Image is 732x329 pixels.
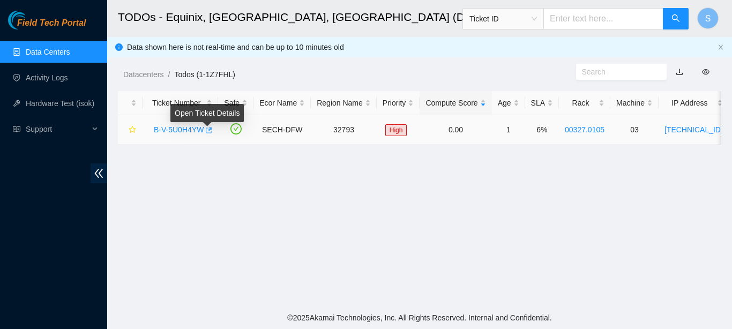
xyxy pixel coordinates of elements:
td: 32793 [311,115,377,145]
span: S [705,12,711,25]
a: Data Centers [26,48,70,56]
span: eye [702,68,709,76]
span: search [671,14,680,24]
button: close [718,44,724,51]
img: Akamai Technologies [8,11,54,29]
a: 00327.0105 [565,125,604,134]
td: 0.00 [420,115,491,145]
span: read [13,125,20,133]
span: double-left [91,163,107,183]
a: Hardware Test (isok) [26,99,94,108]
a: [TECHNICAL_ID] [664,125,723,134]
span: close [718,44,724,50]
span: High [385,124,407,136]
button: S [697,8,719,29]
a: Activity Logs [26,73,68,82]
input: Search [582,66,653,78]
div: Open Ticket Details [170,104,244,122]
span: Field Tech Portal [17,18,86,28]
a: Akamai TechnologiesField Tech Portal [8,19,86,33]
span: star [129,126,136,134]
span: Ticket ID [469,11,537,27]
a: Datacenters [123,70,163,79]
button: download [668,63,691,80]
input: Enter text here... [543,8,663,29]
td: SECH-DFW [253,115,311,145]
td: 1 [492,115,525,145]
span: Support [26,118,89,140]
button: search [663,8,689,29]
a: download [676,68,683,76]
span: / [168,70,170,79]
td: 6% [525,115,559,145]
a: Todos (1-1Z7FHL) [174,70,235,79]
td: 03 [610,115,659,145]
button: star [124,121,137,138]
a: B-V-5U0H4YW [154,125,204,134]
footer: © 2025 Akamai Technologies, Inc. All Rights Reserved. Internal and Confidential. [107,306,732,329]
